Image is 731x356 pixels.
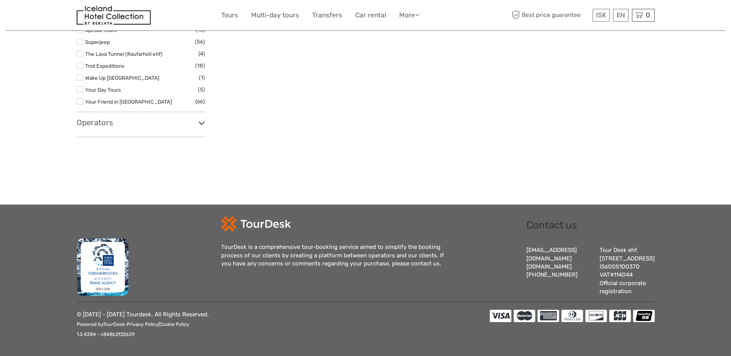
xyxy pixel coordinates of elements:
a: Privacy Policy [127,321,158,327]
span: (56) [195,37,205,46]
span: (5) [198,85,205,94]
a: More [399,10,419,21]
span: Best price guarantee [510,9,591,22]
a: Your Day Tours [85,87,121,93]
a: TourDesk [103,321,124,327]
h2: Contact us [526,219,655,232]
small: Powered by - | [77,321,189,327]
a: Car rental [355,10,386,21]
small: 1.2.4384 - c848b2f22639 [77,331,135,337]
a: [DOMAIN_NAME] [526,263,572,270]
div: EN [613,9,628,22]
a: Multi-day tours [251,10,299,21]
a: Your Friend in [GEOGRAPHIC_DATA] [85,99,172,105]
span: 0 [645,11,651,19]
div: [EMAIL_ADDRESS][DOMAIN_NAME] [PHONE_NUMBER] [526,246,592,296]
img: fms.png [77,238,129,296]
a: Superjeep [85,39,110,45]
div: Tour Desk ehf. [STREET_ADDRESS] IS6005100370 VAT#114044 [600,246,655,296]
a: The Lava Tunnel (Raufarhóll ehf) [85,51,163,57]
a: Transfers [312,10,342,21]
span: (4) [198,49,205,58]
a: Official corporate registration [600,280,646,295]
a: Wake Up [GEOGRAPHIC_DATA] [85,75,159,81]
p: © [DATE] - [DATE] Tourdesk. All Rights Reserved. [77,310,209,339]
a: Troll Expeditions [85,63,124,69]
span: (18) [195,61,205,70]
span: ISK [596,11,606,19]
span: (1) [199,73,205,82]
a: Tours [221,10,238,21]
span: (66) [195,97,205,106]
h3: Operators [77,118,205,127]
img: td-logo-white.png [221,216,291,232]
div: TourDesk is a comprehensive tour-booking service aimed to simplify the booking process of our cli... [221,243,452,268]
img: accepted cards [490,310,655,322]
img: 481-8f989b07-3259-4bb0-90ed-3da368179bdc_logo_small.jpg [77,6,151,25]
a: Cookie Policy [160,321,189,327]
